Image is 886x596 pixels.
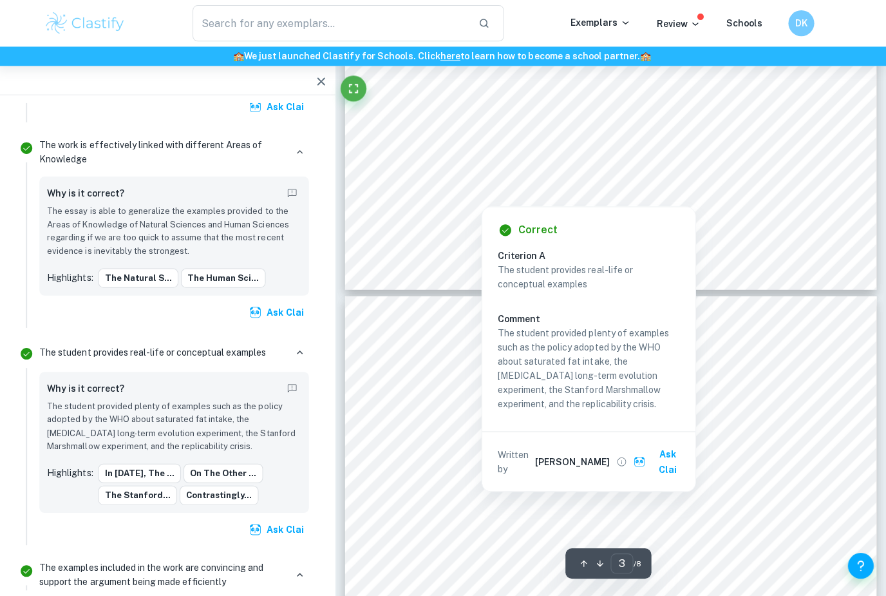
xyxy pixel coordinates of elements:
[409,512,838,522] span: was later found that [PERSON_NAME] had cherry-picked data from countries supporting his hypothesi...
[185,462,265,481] button: On the other ...
[498,262,680,290] p: The student provides real-life or conceptual examples
[498,311,680,325] h6: Comment
[631,441,690,479] button: Ask Clai
[409,403,852,412] span: restrictions on saturated fats as [DEMOGRAPHIC_DATA] increased their consumption of vegetable oil...
[809,247,815,256] span: 2
[409,128,798,137] span: assume that the most recent evidence is inevitably the strongest in that it is methodologically r...
[235,51,246,61] span: 🏫
[409,556,813,566] span: Keys9 findings were later found to be untrue and influenced by external factors including his str...
[100,484,179,503] button: The Stanford...
[794,16,809,30] h6: DK
[409,447,791,456] span: (Teicholz), and recently in [DATE], the Dietary Guidelines for Americans Committee (DGAC) found
[409,149,793,159] span: replicable, and consensus exists among scientific experts. In [DATE], the American Heart Association
[50,186,126,200] h6: Why is it correct?
[478,340,744,350] span: reference to the natural sciences and one other area of knowledge.
[409,425,839,434] span: 2014 ([GEOGRAPHIC_DATA]). However, <many scientists were unaware of the lack of evidence for this...
[42,559,287,587] p: The examples included in the work are convincing and support the argument being made efficiently
[409,215,838,225] span: [US_STATE] physiologist named [PERSON_NAME]; he had proposed the diet-heart hypothesis, which sho...
[634,454,646,466] img: clai.svg
[21,561,37,577] svg: Correct
[657,17,701,31] p: Review
[847,551,873,577] button: Help and Feedback
[50,399,303,452] p: The student provided plenty of examples such as the policy adopted by the WHO about saturated fat...
[409,359,781,369] span: strong positive correlation between saturated fat intake and [MEDICAL_DATA] (Teicholz). Decades
[194,5,469,41] input: Search for any exemplars...
[250,100,263,113] img: clai.svg
[519,222,558,237] h6: Correct
[285,378,303,396] button: Report mistake/confusion
[409,490,811,500] span: fats, and noted the fundamental inadequacy of evidence to support the diet-heart hypothesis (Teic...
[409,171,788,180] span: (AHA) advised the public to limit saturated fat intake, a policy later adopted by the reputable W...
[21,140,37,155] svg: Correct
[409,578,804,588] span: government agencies and nutrition policy organisations (Teicholz), highlighting the pitfalls of a...
[498,325,680,410] p: The student provided plenty of examples such as the policy adopted by the WHO about saturated fat...
[409,381,792,390] span: after this scientific finding was introduced, Vegetable oil companies like Crisco reaped benefits...
[409,534,808,544] span: biassed conclusions in his Seven Countries Study (Teicholz), and had equated correlation with cau...
[42,137,287,166] p: The work is effectively linked with different Areas of Knowledge
[409,193,808,203] span: Health Organisation (WHO) (Teicholz). This policy stemmed from evidence produced by a University of
[498,446,533,474] p: Written by
[634,556,641,568] span: / 8
[409,468,812,478] span: political, financial and religious conflicts of interest that potentially contributed to biases a...
[498,247,690,262] h6: Criterion A
[21,345,37,360] svg: Correct
[409,61,781,71] span: hypotheses, experimentation, analyses, and conclusions. Though not to the extent of mathematics,
[50,269,95,284] p: Highlights:
[726,18,762,28] a: Schools
[536,453,610,467] h6: [PERSON_NAME]
[100,267,180,287] button: The natural s...
[50,380,126,394] h6: Why is it correct?
[248,516,310,539] button: Ask Clai
[342,75,368,101] button: Fullscreen
[183,267,267,287] button: The human sci...
[788,10,814,36] button: DK
[571,15,631,30] p: Exemplars
[248,300,310,323] button: Ask Clai
[250,521,263,534] img: clai.svg
[42,344,268,358] p: The student provides real-life or conceptual examples
[182,484,260,503] button: Contrastingly...
[250,305,263,318] img: clai.svg
[3,49,883,63] h6: We just launched Clastify for Schools. Click to learn how to become a school partner.
[641,51,652,61] span: 🏫
[613,451,631,469] button: View full profile
[50,204,303,257] p: The essay is able to generalize the examples provided to the Areas of Knowledge of Natural Scienc...
[442,51,462,61] a: here
[285,184,303,202] button: Report mistake/confusion
[409,83,806,93] span: scientific conclusions are considered highly justified by experts and researchers due to the logi...
[50,464,95,478] p: Highlights:
[46,10,128,36] img: Clastify logo
[100,462,183,481] button: In [DATE], the ...
[248,95,310,118] button: Ask Clai
[409,105,808,115] span: of the process. The following example from biology illustrates knowledge producers may be too qui...
[414,328,808,338] span: Are we too quick to assume that the most recent evidence is inevitably the strongest? Discuss with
